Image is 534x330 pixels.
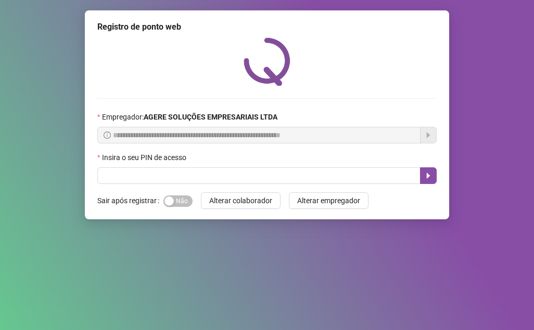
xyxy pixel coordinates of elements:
button: Alterar colaborador [201,192,281,209]
img: QRPoint [244,37,290,86]
label: Insira o seu PIN de acesso [97,152,193,163]
span: info-circle [104,131,111,139]
span: Alterar empregador [297,195,360,206]
button: Alterar empregador [289,192,368,209]
span: caret-right [424,171,433,180]
label: Sair após registrar [97,192,163,209]
span: Alterar colaborador [209,195,272,206]
strong: AGERE SOLUÇÕES EMPRESARIAIS LTDA [144,113,277,121]
div: Registro de ponto web [97,21,437,33]
span: Empregador : [102,111,277,123]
